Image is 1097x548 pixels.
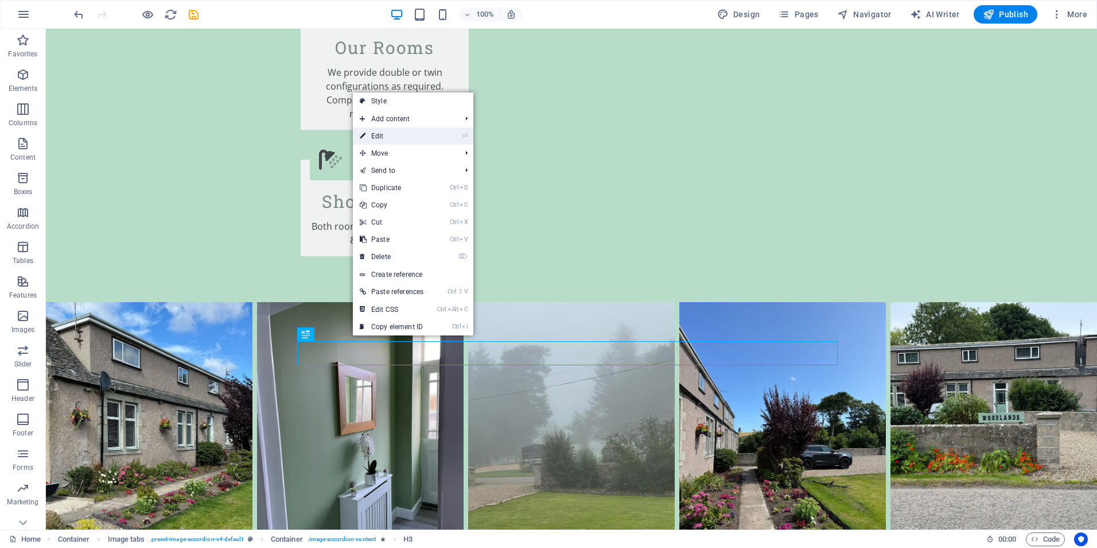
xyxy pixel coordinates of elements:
[9,532,41,546] a: Click to cancel selection. Double-click to open Pages
[353,92,473,110] a: Style
[186,7,200,21] button: save
[353,231,430,248] a: CtrlVPaste
[778,9,818,20] span: Pages
[9,118,37,128] p: Columns
[108,532,145,546] span: Click to select. Double-click to edit
[353,179,430,196] a: CtrlDDuplicate
[983,9,1028,20] span: Publish
[7,222,39,231] p: Accordion
[448,306,459,313] i: Alt
[1047,5,1092,24] button: More
[58,532,413,546] nav: breadcrumb
[910,9,960,20] span: AI Writer
[353,162,456,179] a: Send to
[450,236,459,243] i: Ctrl
[450,184,459,191] i: Ctrl
[9,291,37,300] p: Features
[13,463,33,472] p: Forms
[164,8,177,21] i: Reload page
[713,5,765,24] div: Design (Ctrl+Alt+Y)
[460,306,468,313] i: C
[998,532,1016,546] span: 00 00
[72,7,85,21] button: undo
[833,5,896,24] button: Navigator
[773,5,823,24] button: Pages
[476,7,495,21] h6: 100%
[308,532,376,546] span: . image-accordion-content
[353,214,430,231] a: CtrlXCut
[353,283,430,300] a: Ctrl⇧VPaste references
[72,8,85,21] i: Undo: Edit headline (Ctrl+Z)
[150,532,243,546] span: . preset-image-accordion-v4-default
[460,218,468,226] i: X
[353,196,430,214] a: CtrlCCopy
[353,301,430,318] a: CtrlAltCEdit CSS
[460,201,468,209] i: C
[1006,535,1008,543] span: :
[1031,532,1060,546] span: Code
[353,145,456,162] span: Move
[353,110,456,128] span: Add content
[464,288,468,295] i: V
[353,318,430,335] a: CtrlICopy element ID
[713,5,765,24] button: Design
[271,532,303,546] span: Click to select. Double-click to edit
[450,201,459,209] i: Ctrl
[974,5,1037,24] button: Publish
[141,7,154,21] button: Click here to leave preview mode and continue editing
[458,253,468,260] i: ⌦
[1026,532,1065,546] button: Code
[506,9,516,20] i: On resize automatically adjust zoom level to fit chosen device.
[11,394,34,403] p: Header
[8,49,37,59] p: Favorites
[9,84,38,93] p: Elements
[462,323,468,330] i: I
[11,325,35,334] p: Images
[458,288,463,295] i: ⇧
[380,536,386,542] i: Element contains an animation
[450,218,459,226] i: Ctrl
[403,532,413,546] span: Click to select. Double-click to edit
[462,132,468,140] i: ⏎
[460,236,468,243] i: V
[353,128,430,145] a: ⏎Edit
[717,9,760,20] span: Design
[837,9,892,20] span: Navigator
[459,7,500,21] button: 100%
[7,497,38,507] p: Marketing
[905,5,964,24] button: AI Writer
[460,184,468,191] i: D
[448,288,457,295] i: Ctrl
[353,266,473,283] a: Create reference
[14,187,33,196] p: Boxes
[10,153,36,162] p: Content
[58,532,90,546] span: Click to select. Double-click to edit
[187,8,200,21] i: Save (Ctrl+S)
[248,536,253,542] i: This element is a customizable preset
[13,429,33,438] p: Footer
[14,360,32,369] p: Slider
[1074,532,1088,546] button: Usercentrics
[13,256,33,265] p: Tables
[1051,9,1087,20] span: More
[164,7,177,21] button: reload
[437,306,446,313] i: Ctrl
[353,248,430,265] a: ⌦Delete
[986,532,1017,546] h6: Session time
[452,323,461,330] i: Ctrl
